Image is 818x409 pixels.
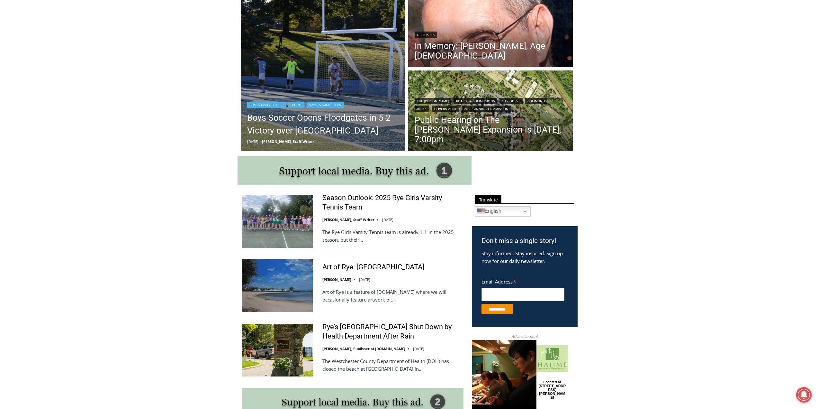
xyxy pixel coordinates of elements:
span: Translate [475,195,501,204]
time: [DATE] [413,346,424,351]
div: | | | | | [415,97,566,112]
time: [DATE] [359,277,370,282]
a: In Memory: [PERSON_NAME], Age [DEMOGRAPHIC_DATA] [415,41,566,60]
a: Boys Soccer Opens Floodgates in 5-2 Victory over [GEOGRAPHIC_DATA] [247,111,399,137]
img: (PHOTO: Illustrative plan of The Osborn's proposed site plan from the July 10, 2025 planning comm... [408,70,573,153]
a: Obituaries [415,32,437,38]
a: Rye Planning Commission [462,106,511,112]
a: Boards & Commissions [454,98,497,104]
p: The Westchester County Department of Health (DOH) has closed the beach at [GEOGRAPHIC_DATA] in… [322,357,463,373]
a: City of Rye [499,98,523,104]
span: Advertisement [505,333,544,339]
a: Season Outlook: 2025 Rye Girls Varsity Tennis Team [322,193,463,212]
a: Boys Varsity Soccer [247,102,286,108]
img: Season Outlook: 2025 Rye Girls Varsity Tennis Team [242,195,313,247]
img: Rye’s Coveleigh Beach Shut Down by Health Department After Rain [242,324,313,376]
a: Rye’s [GEOGRAPHIC_DATA] Shut Down by Health Department After Rain [322,322,463,341]
img: Art of Rye: Rye Beach [242,259,313,312]
a: Intern @ [DOMAIN_NAME] [155,62,311,80]
a: Sports Game Story [307,102,344,108]
a: Read More Public Hearing on The Osborn Expansion is Tuesday, 7:00pm [408,70,573,153]
a: [PERSON_NAME], Staff Writer [262,139,314,144]
a: The [PERSON_NAME] [415,98,451,104]
label: Email Address [481,275,564,287]
p: The Rye Girls Varsity Tennis team is already 1-1 in the 2025 season, but their… [322,228,463,244]
a: [PERSON_NAME] [322,277,351,282]
img: support local media, buy this ad [238,156,472,185]
a: [PERSON_NAME], Staff Writer [322,217,374,222]
span: Open Tues. - Sun. [PHONE_NUMBER] [2,66,63,91]
time: [DATE] [247,139,258,144]
p: Stay informed. Stay inspired. Sign up now for our daily newsletter. [481,249,568,265]
a: [PERSON_NAME], Publisher of [DOMAIN_NAME] [322,346,405,351]
a: Government [432,106,459,112]
div: Located at [STREET_ADDRESS][PERSON_NAME] [66,40,94,77]
a: Sports [288,102,304,108]
div: | | [247,100,399,108]
a: Public Hearing on The [PERSON_NAME] Expansion is [DATE], 7:00pm [415,115,566,144]
a: Open Tues. - Sun. [PHONE_NUMBER] [0,65,65,80]
a: Art of Rye: [GEOGRAPHIC_DATA] [322,263,424,272]
span: Intern @ [DOMAIN_NAME] [168,64,298,79]
time: [DATE] [382,217,393,222]
p: Art of Rye is a feature of [DOMAIN_NAME] where we will occasionally feature artwork of… [322,288,463,303]
img: en [477,208,485,215]
span: – [260,139,262,144]
h3: Don’t miss a single story! [481,236,568,246]
a: English [475,206,531,217]
div: "I learned about the history of a place I’d honestly never considered even as a resident of [GEOG... [162,0,304,62]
